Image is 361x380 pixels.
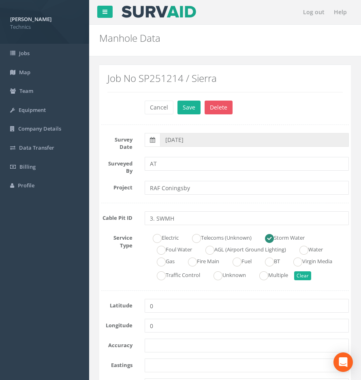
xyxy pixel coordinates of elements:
span: Company Details [18,125,61,132]
label: Eastings [95,359,139,369]
div: Open Intercom Messenger [333,352,353,372]
span: Map [19,69,30,76]
label: Cable Pit ID [95,211,139,222]
span: Billing [19,163,36,170]
label: Foul Water [149,243,192,255]
span: Equipment [19,106,46,114]
label: Water [291,243,323,255]
label: Traffic Control [149,268,200,280]
span: Data Transfer [19,144,54,151]
span: Profile [18,182,34,189]
span: Team [19,87,33,94]
span: Technics [10,23,79,31]
label: Gas [149,255,175,266]
button: Save [177,101,201,114]
h2: Manhole Data [99,33,351,43]
label: Fire Main [180,255,219,266]
label: Unknown [205,268,246,280]
label: Storm Water [257,231,305,243]
label: Survey Date [95,133,139,151]
label: Fuel [224,255,252,266]
label: Electric [145,231,179,243]
label: Accuracy [95,339,139,349]
label: AGL (Airport Ground Lighting) [197,243,286,255]
button: Cancel [145,101,173,114]
button: Delete [205,101,233,114]
a: [PERSON_NAME] Technics [10,13,79,30]
span: Jobs [19,49,30,57]
label: Service Type [95,231,139,249]
label: Longitude [95,319,139,329]
label: BT [257,255,280,266]
h2: Job No SP251214 / Sierra [107,73,343,84]
label: Telecoms (Unknown) [184,231,252,243]
label: Multiple [251,268,288,280]
label: Virgin Media [285,255,332,266]
label: Surveyed By [95,157,139,175]
button: Clear [294,271,311,280]
label: Latitude [95,299,139,309]
strong: [PERSON_NAME] [10,15,51,23]
label: Project [95,181,139,191]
